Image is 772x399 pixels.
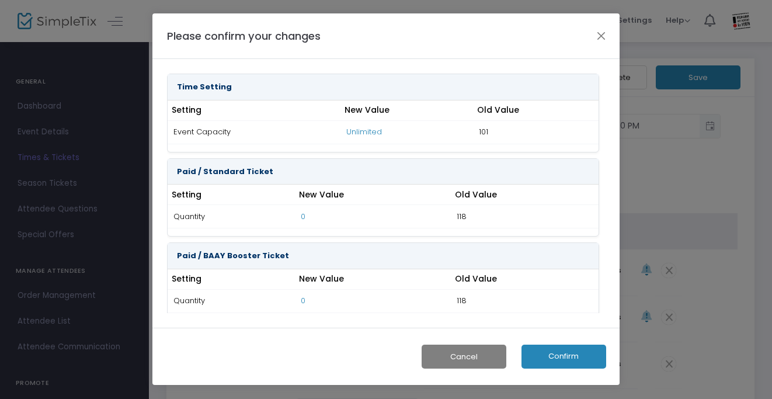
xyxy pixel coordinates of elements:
[177,81,232,92] strong: Time Setting
[167,28,321,44] h4: Please confirm your changes
[422,345,506,369] button: Cancel
[295,205,451,228] td: 0
[177,250,289,261] strong: Paid / BAAY Booster Ticket
[451,205,599,228] td: 118
[340,120,473,144] td: Unlimited
[340,100,473,121] th: New Value
[474,100,599,121] th: Old Value
[451,289,599,313] td: 118
[521,345,606,369] button: Confirm
[168,120,340,144] td: Event Capacity
[295,289,451,313] td: 0
[594,28,609,43] button: Close
[168,185,295,205] th: Setting
[474,120,599,144] td: 101
[295,269,451,290] th: New Value
[168,100,340,121] th: Setting
[168,289,295,313] td: Quantity
[168,205,295,228] td: Quantity
[295,185,451,205] th: New Value
[451,185,599,205] th: Old Value
[451,269,599,290] th: Old Value
[168,269,295,290] th: Setting
[177,166,273,177] strong: Paid / Standard Ticket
